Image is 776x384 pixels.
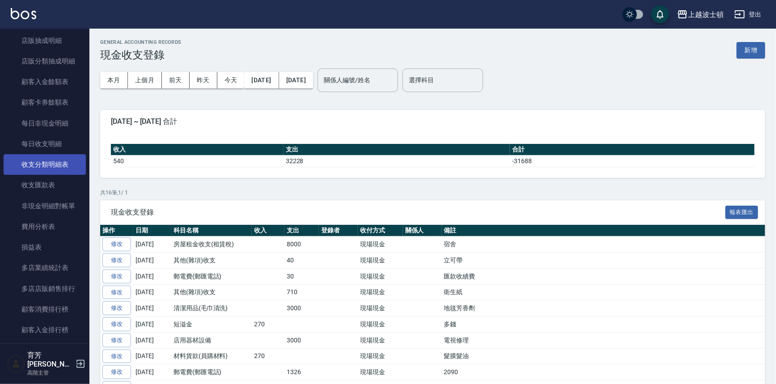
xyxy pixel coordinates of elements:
th: 收入 [111,144,284,156]
td: [DATE] [133,332,171,348]
a: 修改 [102,301,131,315]
a: 修改 [102,237,131,251]
td: [DATE] [133,284,171,300]
a: 新增 [737,46,765,54]
td: 衛生紙 [442,284,765,300]
a: 收支匯款表 [4,175,86,195]
td: 郵電費(郵匯電話) [171,268,252,284]
td: 1326 [284,364,319,380]
td: 多錢 [442,316,765,333]
td: [DATE] [133,348,171,364]
td: 現場現金 [358,236,403,253]
button: 報表匯出 [725,206,759,219]
th: 收入 [252,225,284,236]
a: 報表匯出 [725,207,759,216]
button: 上越波士頓 [674,5,727,24]
a: 多店業績統計表 [4,257,86,278]
a: 損益表 [4,237,86,257]
td: 郵電費(郵匯電話) [171,364,252,380]
td: [DATE] [133,253,171,269]
a: 修改 [102,253,131,267]
a: 店販分類抽成明細 [4,51,86,72]
td: [DATE] [133,236,171,253]
a: 修改 [102,317,131,331]
th: 關係人 [403,225,442,236]
th: 收付方式 [358,225,403,236]
td: 現場現金 [358,316,403,333]
h5: 育芳[PERSON_NAME] [27,351,73,369]
td: 3000 [284,332,319,348]
td: 清潔用品(毛巾清洗) [171,300,252,316]
h2: GENERAL ACCOUNTING RECORDS [100,39,182,45]
th: 登錄者 [319,225,358,236]
td: 店用器材設備 [171,332,252,348]
a: 顧客卡券餘額表 [4,92,86,113]
span: [DATE] ~ [DATE] 合計 [111,117,755,126]
h3: 現金收支登錄 [100,49,182,61]
td: 32228 [284,155,510,167]
button: save [651,5,669,23]
a: 修改 [102,350,131,363]
th: 科目名稱 [171,225,252,236]
td: 30 [284,268,319,284]
th: 支出 [284,144,510,156]
button: 本月 [100,72,128,89]
td: [DATE] [133,316,171,333]
p: 高階主管 [27,369,73,377]
td: 材料貨款(員購材料) [171,348,252,364]
img: Logo [11,8,36,19]
a: 修改 [102,365,131,379]
a: 非現金明細對帳單 [4,196,86,216]
td: [DATE] [133,364,171,380]
a: 顧客入金排行榜 [4,320,86,340]
a: 收支分類明細表 [4,154,86,175]
a: 顧客入金餘額表 [4,72,86,92]
td: 現場現金 [358,300,403,316]
td: 現場現金 [358,284,403,300]
td: 現場現金 [358,253,403,269]
td: 宿舍 [442,236,765,253]
td: [DATE] [133,300,171,316]
a: 每日非現金明細 [4,113,86,134]
td: 270 [252,316,284,333]
td: 40 [284,253,319,269]
a: 每日收支明細 [4,134,86,154]
a: 修改 [102,333,131,347]
td: 現場現金 [358,348,403,364]
td: [DATE] [133,268,171,284]
button: 昨天 [190,72,217,89]
button: 新增 [737,42,765,59]
td: 房屋租金收支(租賃稅) [171,236,252,253]
button: [DATE] [279,72,313,89]
button: 今天 [217,72,245,89]
a: 修改 [102,270,131,283]
td: 270 [252,348,284,364]
td: 2090 [442,364,765,380]
th: 操作 [100,225,133,236]
button: 前天 [162,72,190,89]
td: 匯款收續費 [442,268,765,284]
a: 修改 [102,286,131,300]
td: 現場現金 [358,364,403,380]
td: 其他(雜項)收支 [171,284,252,300]
td: 現場現金 [358,268,403,284]
td: 立可帶 [442,253,765,269]
div: 上越波士頓 [688,9,724,20]
button: 登出 [731,6,765,23]
td: 710 [284,284,319,300]
span: 現金收支登錄 [111,208,725,217]
button: 上個月 [128,72,162,89]
td: 540 [111,155,284,167]
button: [DATE] [244,72,279,89]
td: 現場現金 [358,332,403,348]
a: 費用分析表 [4,216,86,237]
td: 3000 [284,300,319,316]
th: 支出 [284,225,319,236]
img: Person [7,355,25,373]
td: 地毯芳香劑 [442,300,765,316]
th: 備註 [442,225,765,236]
td: 髮膜髮油 [442,348,765,364]
td: 其他(雜項)收支 [171,253,252,269]
a: 顧客消費排行榜 [4,299,86,320]
a: 多店店販銷售排行 [4,279,86,299]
